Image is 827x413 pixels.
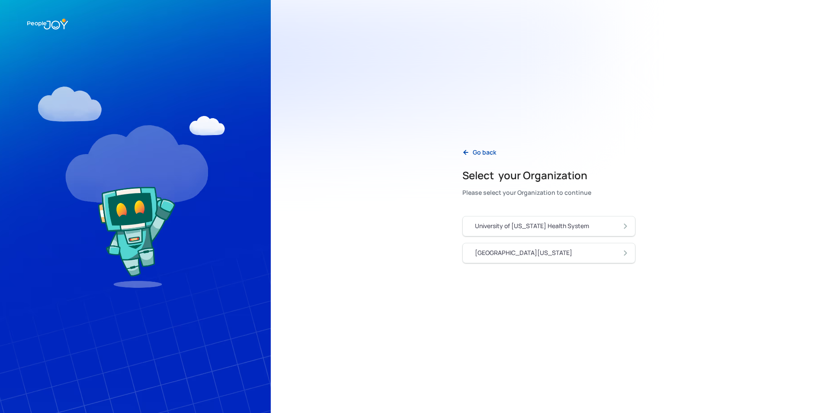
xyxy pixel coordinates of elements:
[455,144,503,161] a: Go back
[475,222,589,230] div: University of [US_STATE] Health System
[475,248,572,257] div: [GEOGRAPHIC_DATA][US_STATE]
[462,187,591,199] div: Please select your Organization to continue
[462,243,635,263] a: [GEOGRAPHIC_DATA][US_STATE]
[462,216,635,236] a: University of [US_STATE] Health System
[473,148,496,157] div: Go back
[462,168,591,182] h2: Select your Organization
